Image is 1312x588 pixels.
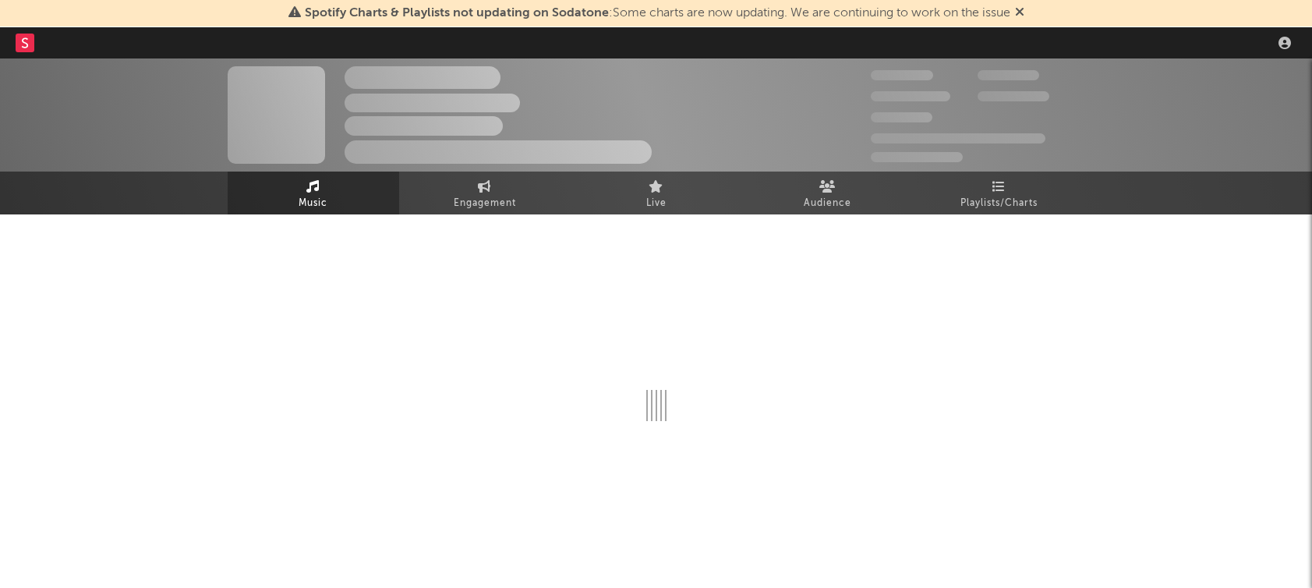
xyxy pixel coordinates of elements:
span: 1,000,000 [978,91,1049,101]
span: Audience [804,194,851,213]
span: : Some charts are now updating. We are continuing to work on the issue [305,7,1010,19]
span: 300,000 [871,70,933,80]
span: Playlists/Charts [960,194,1038,213]
a: Live [571,172,742,214]
span: Music [299,194,327,213]
span: Jump Score: 85.0 [871,152,963,162]
span: 50,000,000 [871,91,950,101]
span: Live [646,194,667,213]
span: 100,000 [871,112,932,122]
span: 100,000 [978,70,1039,80]
a: Music [228,172,399,214]
span: 50,000,000 Monthly Listeners [871,133,1045,143]
a: Engagement [399,172,571,214]
span: Spotify Charts & Playlists not updating on Sodatone [305,7,609,19]
a: Playlists/Charts [914,172,1085,214]
a: Audience [742,172,914,214]
span: Engagement [454,194,516,213]
span: Dismiss [1015,7,1024,19]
